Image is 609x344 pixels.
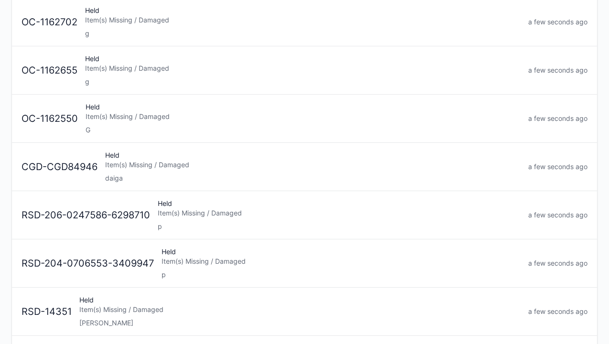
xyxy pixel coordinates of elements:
[18,208,154,222] div: RSD-206-0247586-6298710
[524,65,591,75] div: a few seconds ago
[162,257,521,266] div: Item(s) Missing / Damaged
[79,318,521,328] div: [PERSON_NAME]
[158,222,521,231] div: p
[86,112,521,121] div: Item(s) Missing / Damaged
[162,270,521,279] div: p
[76,295,524,328] div: Held
[18,64,81,77] div: OC-1162655
[154,199,524,231] div: Held
[524,210,591,220] div: a few seconds ago
[524,17,591,27] div: a few seconds ago
[85,29,521,38] div: g
[18,305,76,319] div: RSD-14351
[524,307,591,316] div: a few seconds ago
[82,102,524,135] div: Held
[85,64,521,73] div: Item(s) Missing / Damaged
[86,125,521,135] div: G
[18,257,158,270] div: RSD-204-0706553-3409947
[158,208,521,218] div: Item(s) Missing / Damaged
[12,288,597,336] a: RSD-14351HeldItem(s) Missing / Damaged[PERSON_NAME]a few seconds ago
[18,112,82,126] div: OC-1162550
[12,143,597,191] a: CGD-CGD84946HeldItem(s) Missing / Damageddaigaa few seconds ago
[12,95,597,143] a: OC-1162550HeldItem(s) Missing / DamagedGa few seconds ago
[85,15,521,25] div: Item(s) Missing / Damaged
[524,162,591,172] div: a few seconds ago
[18,160,101,174] div: CGD-CGD84946
[79,305,521,314] div: Item(s) Missing / Damaged
[12,191,597,239] a: RSD-206-0247586-6298710HeldItem(s) Missing / Damagedpa few seconds ago
[81,6,524,38] div: Held
[18,15,81,29] div: OC-1162702
[12,46,597,95] a: OC-1162655HeldItem(s) Missing / Damagedga few seconds ago
[105,173,521,183] div: daiga
[101,150,524,183] div: Held
[12,239,597,288] a: RSD-204-0706553-3409947HeldItem(s) Missing / Damagedpa few seconds ago
[85,77,521,86] div: g
[81,54,524,86] div: Held
[524,258,591,268] div: a few seconds ago
[524,114,591,123] div: a few seconds ago
[105,160,521,170] div: Item(s) Missing / Damaged
[158,247,524,279] div: Held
